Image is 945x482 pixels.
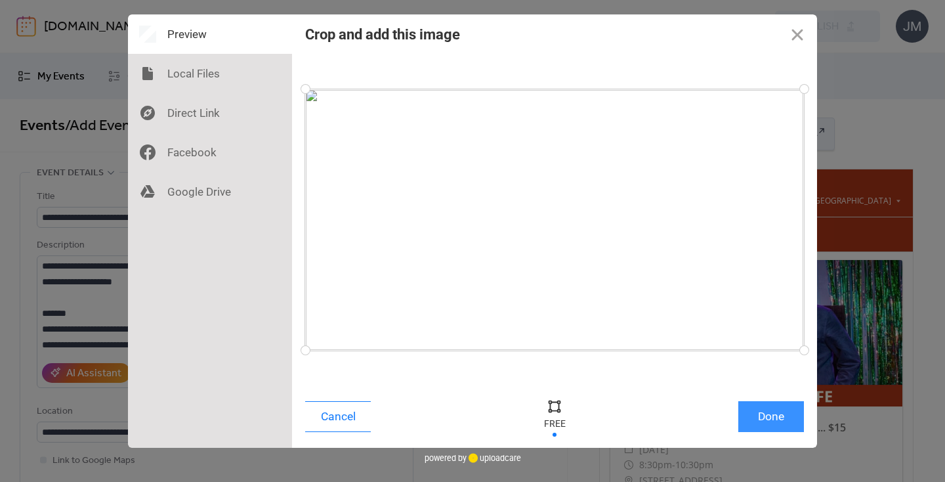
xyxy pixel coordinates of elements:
[128,172,292,211] div: Google Drive
[128,54,292,93] div: Local Files
[305,26,460,43] div: Crop and add this image
[128,93,292,133] div: Direct Link
[738,401,804,432] button: Done
[425,448,521,468] div: powered by
[305,401,371,432] button: Cancel
[778,14,817,54] button: Close
[128,133,292,172] div: Facebook
[467,453,521,463] a: uploadcare
[128,14,292,54] div: Preview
